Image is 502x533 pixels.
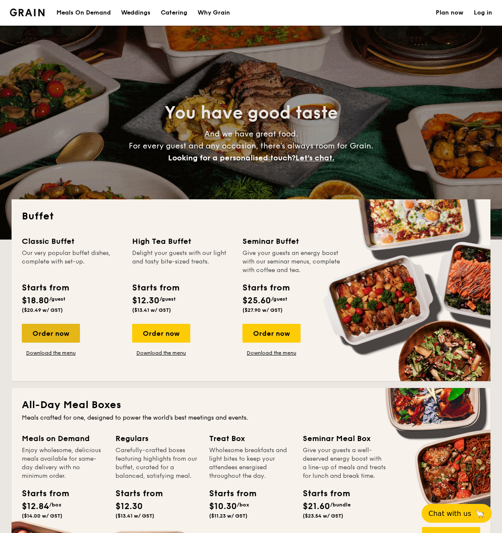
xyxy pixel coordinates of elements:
[22,446,105,480] div: Enjoy wholesome, delicious meals available for same-day delivery with no minimum order.
[159,296,176,302] span: /guest
[330,502,351,508] span: /bundle
[242,235,343,247] div: Seminar Buffet
[10,9,44,16] a: Logotype
[168,153,295,163] span: Looking for a personalised touch?
[22,281,68,294] div: Starts from
[422,504,492,523] button: Chat with us🦙
[22,324,80,343] div: Order now
[242,281,289,294] div: Starts from
[129,129,373,163] span: And we have great food. For every guest and any occasion, there’s always room for Grain.
[10,9,44,16] img: Grain
[49,296,65,302] span: /guest
[271,296,287,302] span: /guest
[22,349,80,356] a: Download the menu
[22,398,480,412] h2: All-Day Meal Boxes
[132,296,159,306] span: $12.30
[303,446,386,480] div: Give your guests a well-deserved energy boost with a line-up of meals and treats for lunch and br...
[428,509,471,518] span: Chat with us
[475,509,485,518] span: 🦙
[115,446,199,480] div: Carefully-crafted boxes featuring highlights from our buffet, curated for a balanced, satisfying ...
[22,432,105,444] div: Meals on Demand
[22,513,62,519] span: ($14.00 w/ GST)
[242,324,301,343] div: Order now
[22,296,49,306] span: $18.80
[209,501,237,512] span: $10.30
[237,502,249,508] span: /box
[49,502,62,508] span: /box
[22,249,122,275] div: Our very popular buffet dishes, complete with set-up.
[209,432,292,444] div: Treat Box
[242,296,271,306] span: $25.60
[22,501,49,512] span: $12.84
[295,153,334,163] span: Let's chat.
[22,307,63,313] span: ($20.49 w/ GST)
[22,210,480,223] h2: Buffet
[209,487,248,500] div: Starts from
[22,235,122,247] div: Classic Buffet
[303,501,330,512] span: $21.60
[115,501,143,512] span: $12.30
[209,446,292,480] div: Wholesome breakfasts and light bites to keep your attendees energised throughout the day.
[303,432,386,444] div: Seminar Meal Box
[132,249,232,275] div: Delight your guests with our light and tasty bite-sized treats.
[115,513,154,519] span: ($13.41 w/ GST)
[132,235,232,247] div: High Tea Buffet
[165,103,338,123] span: You have good taste
[22,487,60,500] div: Starts from
[132,324,190,343] div: Order now
[242,307,283,313] span: ($27.90 w/ GST)
[303,513,343,519] span: ($23.54 w/ GST)
[242,249,343,275] div: Give your guests an energy boost with our seminar menus, complete with coffee and tea.
[22,414,480,422] div: Meals crafted for one, designed to power the world's best meetings and events.
[115,432,199,444] div: Regulars
[132,281,179,294] div: Starts from
[209,513,248,519] span: ($11.23 w/ GST)
[132,307,171,313] span: ($13.41 w/ GST)
[132,349,190,356] a: Download the menu
[115,487,154,500] div: Starts from
[242,349,301,356] a: Download the menu
[303,487,341,500] div: Starts from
